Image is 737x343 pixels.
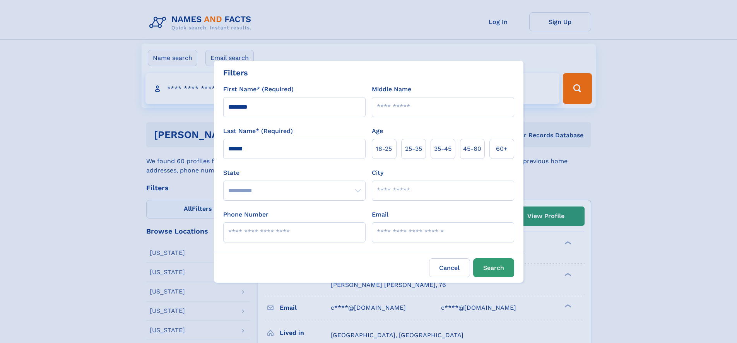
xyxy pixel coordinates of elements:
[372,126,383,136] label: Age
[372,85,411,94] label: Middle Name
[223,85,294,94] label: First Name* (Required)
[434,144,451,154] span: 35‑45
[223,168,366,177] label: State
[496,144,508,154] span: 60+
[463,144,481,154] span: 45‑60
[429,258,470,277] label: Cancel
[376,144,392,154] span: 18‑25
[372,210,388,219] label: Email
[223,126,293,136] label: Last Name* (Required)
[372,168,383,177] label: City
[405,144,422,154] span: 25‑35
[223,210,268,219] label: Phone Number
[223,67,248,78] div: Filters
[473,258,514,277] button: Search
